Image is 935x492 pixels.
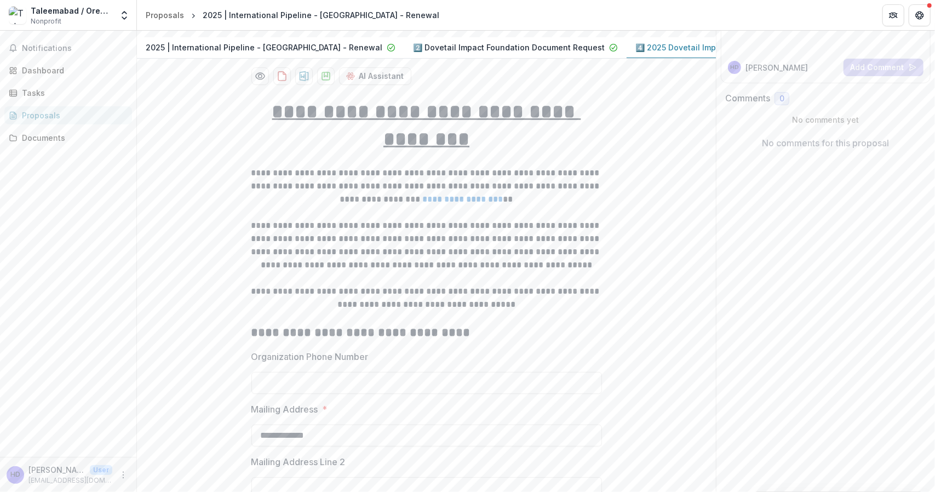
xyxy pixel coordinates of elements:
div: Dashboard [22,65,123,76]
a: Documents [4,129,132,147]
p: No comments for this proposal [762,136,890,150]
p: No comments yet [725,114,926,125]
button: download-proposal [295,67,313,85]
button: Preview 17131cb2-604d-4d6d-a75b-86ce02c2e685-2.pdf [251,67,269,85]
p: 2️⃣ Dovetail Impact Foundation Document Request [413,42,605,53]
div: Hassan Dajana [731,65,739,70]
a: Dashboard [4,61,132,79]
button: Add Comment [844,59,923,76]
nav: breadcrumb [141,7,444,23]
h2: Comments [725,93,770,104]
div: Tasks [22,87,123,99]
span: Notifications [22,44,128,53]
img: Taleemabad / Orenda Project [9,7,26,24]
p: [EMAIL_ADDRESS][DOMAIN_NAME] [28,476,112,485]
button: download-proposal [273,67,291,85]
button: Open entity switcher [117,4,132,26]
p: [PERSON_NAME] [745,62,808,73]
p: 4️⃣ 2025 Dovetail Impact Foundation Application [635,42,819,53]
p: Mailing Address [251,403,318,416]
p: Organization Phone Number [251,350,369,363]
div: Proposals [22,110,123,121]
p: User [90,465,112,475]
button: download-proposal [317,67,335,85]
button: AI Assistant [339,67,411,85]
div: Taleemabad / Orenda Project [31,5,112,16]
a: Tasks [4,84,132,102]
a: Proposals [4,106,132,124]
div: 2025 | International Pipeline - [GEOGRAPHIC_DATA] - Renewal [203,9,439,21]
button: Notifications [4,39,132,57]
p: [PERSON_NAME] [28,464,85,476]
button: Partners [882,4,904,26]
p: Mailing Address Line 2 [251,455,346,468]
div: Hassan Dajana [10,471,20,478]
span: Nonprofit [31,16,61,26]
button: More [117,468,130,482]
button: Get Help [909,4,931,26]
div: Proposals [146,9,184,21]
p: 2025 | International Pipeline - [GEOGRAPHIC_DATA] - Renewal [146,42,382,53]
a: Proposals [141,7,188,23]
span: 0 [779,94,784,104]
div: Documents [22,132,123,144]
